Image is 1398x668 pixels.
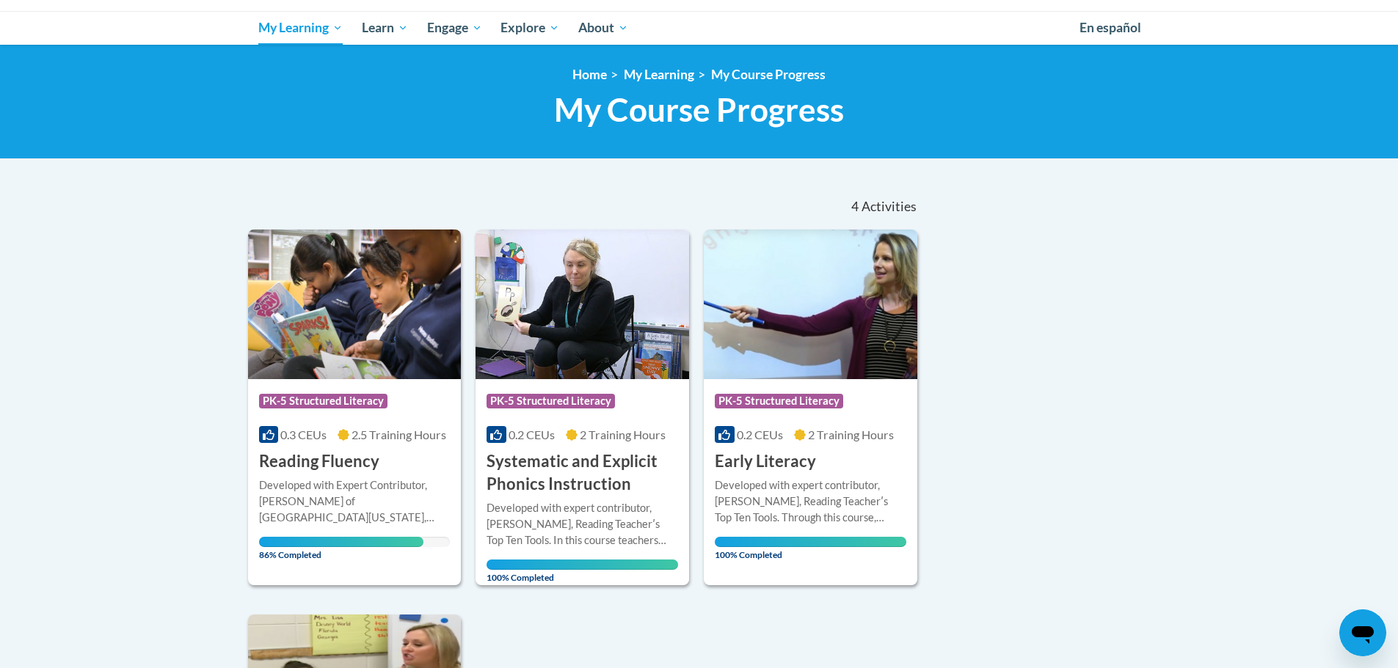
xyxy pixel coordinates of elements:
[248,230,462,584] a: Course LogoPK-5 Structured Literacy0.3 CEUs2.5 Training Hours Reading FluencyDeveloped with Exper...
[1339,609,1386,656] iframe: Button to launch messaging window
[487,500,678,548] div: Developed with expert contributor, [PERSON_NAME], Reading Teacherʹs Top Ten Tools. In this course...
[427,19,482,37] span: Engage
[569,11,638,45] a: About
[715,450,816,473] h3: Early Literacy
[704,230,917,379] img: Course Logo
[715,477,906,526] div: Developed with expert contributor, [PERSON_NAME], Reading Teacherʹs Top Ten Tools. Through this c...
[476,230,689,379] img: Course Logo
[711,67,826,82] a: My Course Progress
[715,537,906,547] div: Your progress
[487,559,678,583] span: 100% Completed
[624,67,694,82] a: My Learning
[572,67,607,82] a: Home
[487,559,678,570] div: Your progress
[862,199,917,215] span: Activities
[808,427,894,441] span: 2 Training Hours
[250,11,353,45] a: My Learning
[487,394,615,408] span: PK-5 Structured Literacy
[500,19,559,37] span: Explore
[704,230,917,584] a: Course LogoPK-5 Structured Literacy0.2 CEUs2 Training Hours Early LiteracyDeveloped with expert c...
[248,230,462,379] img: Course Logo
[851,199,859,215] span: 4
[737,427,783,441] span: 0.2 CEUs
[509,427,555,441] span: 0.2 CEUs
[715,537,906,560] span: 100% Completed
[352,11,418,45] a: Learn
[259,450,379,473] h3: Reading Fluency
[491,11,569,45] a: Explore
[259,477,451,526] div: Developed with Expert Contributor, [PERSON_NAME] of [GEOGRAPHIC_DATA][US_STATE], [GEOGRAPHIC_DATA...
[487,450,678,496] h3: Systematic and Explicit Phonics Instruction
[237,11,1162,45] div: Main menu
[259,537,423,547] div: Your progress
[554,90,844,129] span: My Course Progress
[1070,12,1151,43] a: En español
[352,427,446,441] span: 2.5 Training Hours
[1080,20,1141,35] span: En español
[580,427,666,441] span: 2 Training Hours
[258,19,343,37] span: My Learning
[418,11,492,45] a: Engage
[476,230,689,584] a: Course LogoPK-5 Structured Literacy0.2 CEUs2 Training Hours Systematic and Explicit Phonics Instr...
[715,394,843,408] span: PK-5 Structured Literacy
[362,19,408,37] span: Learn
[259,394,387,408] span: PK-5 Structured Literacy
[280,427,327,441] span: 0.3 CEUs
[578,19,628,37] span: About
[259,537,423,560] span: 86% Completed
